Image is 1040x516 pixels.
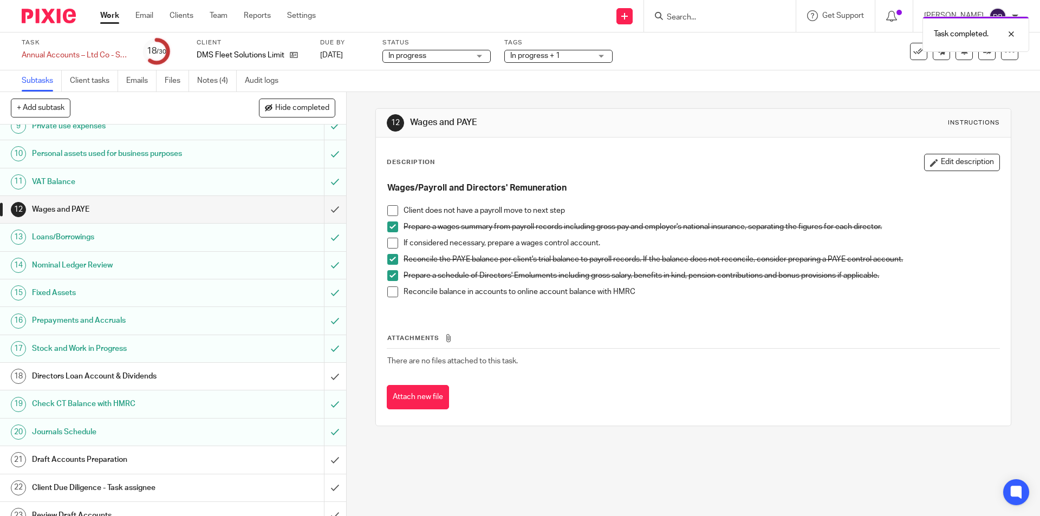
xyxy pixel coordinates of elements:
a: Email [135,10,153,21]
a: Work [100,10,119,21]
h1: Wages and PAYE [32,201,219,218]
h1: Directors Loan Account & Dividends [32,368,219,384]
div: 10 [11,146,26,161]
div: 22 [11,480,26,495]
div: 12 [11,202,26,217]
div: 16 [11,313,26,329]
h1: Loans/Borrowings [32,229,219,245]
div: 17 [11,341,26,356]
span: Hide completed [275,104,329,113]
label: Client [197,38,307,47]
div: 9 [11,119,26,134]
h1: Prepayments and Accruals [32,312,219,329]
a: Subtasks [22,70,62,92]
h1: Private use expenses [32,118,219,134]
div: 12 [387,114,404,132]
p: Reconcile the PAYE balance per client's trial balance to payroll records. If the balance does not... [404,254,999,265]
a: Notes (4) [197,70,237,92]
p: Prepare a schedule of Directors' Emoluments including gross salary, benefits in kind, pension con... [404,270,999,281]
span: In progress + 1 [510,52,560,60]
span: In progress [388,52,426,60]
a: Clients [170,10,193,21]
div: 20 [11,424,26,440]
strong: Wages/Payroll and Directors' Remuneration [387,184,567,192]
label: Tags [504,38,613,47]
h1: Check CT Balance with HMRC [32,396,219,412]
a: Reports [244,10,271,21]
label: Due by [320,38,369,47]
a: Settings [287,10,316,21]
h1: Journals Schedule [32,424,219,440]
h1: Personal assets used for business purposes [32,146,219,162]
button: Edit description [924,154,1000,171]
h1: VAT Balance [32,174,219,190]
h1: Client Due Diligence - Task assignee [32,480,219,496]
h1: Stock and Work in Progress [32,341,219,357]
p: Task completed. [934,29,989,40]
p: Client does not have a payroll move to next step [404,205,999,216]
div: 14 [11,258,26,273]
img: Pixie [22,9,76,23]
small: /30 [157,49,166,55]
img: svg%3E [989,8,1006,25]
p: DMS Fleet Solutions Limited [197,50,284,61]
span: [DATE] [320,51,343,59]
h1: Draft Accounts Preparation [32,452,219,468]
button: Attach new file [387,385,449,409]
div: 15 [11,285,26,301]
div: 19 [11,397,26,412]
div: Instructions [948,119,1000,127]
div: 21 [11,452,26,467]
p: Reconcile balance in accounts to online account balance with HMRC [404,286,999,297]
a: Team [210,10,227,21]
div: 18 [11,369,26,384]
p: If considered necessary, prepare a wages control account. [404,238,999,249]
div: 13 [11,230,26,245]
span: Attachments [387,335,439,341]
button: Hide completed [259,99,335,117]
div: Annual Accounts – Ltd Co - Software [22,50,130,61]
p: Description [387,158,435,167]
a: Files [165,70,189,92]
span: There are no files attached to this task. [387,357,518,365]
a: Client tasks [70,70,118,92]
h1: Fixed Assets [32,285,219,301]
h1: Wages and PAYE [410,117,717,128]
button: + Add subtask [11,99,70,117]
div: 18 [147,45,166,57]
p: Prepare a wages summary from payroll records including gross pay and employer's national insuranc... [404,221,999,232]
label: Task [22,38,130,47]
div: 11 [11,174,26,190]
h1: Nominal Ledger Review [32,257,219,273]
a: Audit logs [245,70,287,92]
label: Status [382,38,491,47]
a: Emails [126,70,157,92]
